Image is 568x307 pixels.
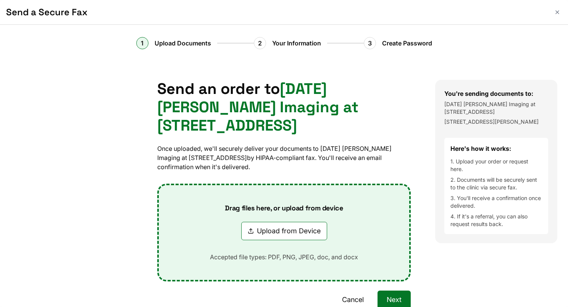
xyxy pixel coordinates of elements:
p: [STREET_ADDRESS][PERSON_NAME] [444,118,548,126]
p: Drag files here, or upload from device [213,204,355,213]
p: [DATE] [PERSON_NAME] Imaging at [STREET_ADDRESS] [444,100,548,116]
div: 1 [136,37,148,49]
li: 4. If it's a referral, you can also request results back. [450,213,542,228]
h1: Send an order to [157,80,411,135]
div: 3 [364,37,376,49]
p: Once uploaded, we'll securely deliver your documents to [DATE] [PERSON_NAME] Imaging at [STREET_A... [157,144,411,171]
h1: Send a Secure Fax [6,6,547,18]
div: 2 [254,37,266,49]
button: Close [553,8,562,17]
button: Upload from Device [241,222,327,240]
h4: Here's how it works: [450,144,542,153]
span: Your Information [272,39,321,48]
li: 3. You'll receive a confirmation once delivered. [450,194,542,210]
h3: You're sending documents to: [444,89,548,98]
span: Upload Documents [155,39,211,48]
span: Create Password [382,39,432,48]
li: 1. Upload your order or request here. [450,158,542,173]
span: [DATE] [PERSON_NAME] Imaging at [STREET_ADDRESS] [157,79,358,135]
li: 2. Documents will be securely sent to the clinic via secure fax. [450,176,542,191]
p: Accepted file types: PDF, PNG, JPEG, doc, and docx [198,252,370,262]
